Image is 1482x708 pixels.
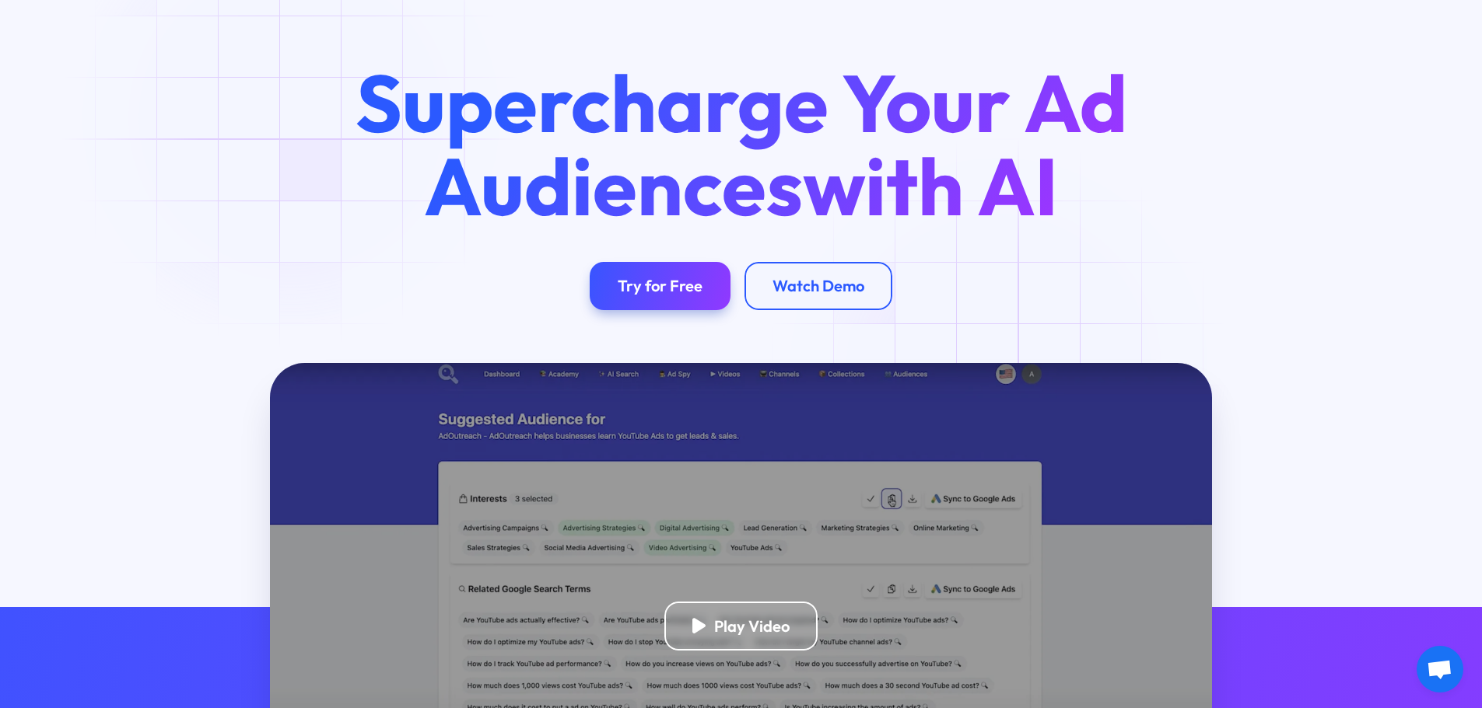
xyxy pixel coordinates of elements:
[803,135,1058,236] span: with AI
[714,616,790,636] div: Play Video
[322,61,1159,226] h1: Supercharge Your Ad Audiences
[618,276,702,295] div: Try for Free
[773,276,864,295] div: Watch Demo
[1417,646,1463,692] a: Open chat
[590,262,730,311] a: Try for Free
